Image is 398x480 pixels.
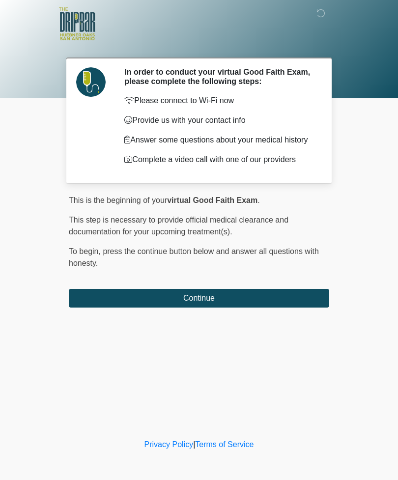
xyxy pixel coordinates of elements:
[69,247,319,267] span: press the continue button below and answer all questions with honesty.
[69,289,329,308] button: Continue
[69,196,167,204] span: This is the beginning of your
[144,440,194,449] a: Privacy Policy
[124,114,314,126] p: Provide us with your contact info
[193,440,195,449] a: |
[59,7,95,40] img: The DRIPBaR - The Strand at Huebner Oaks Logo
[257,196,259,204] span: .
[124,134,314,146] p: Answer some questions about your medical history
[124,95,314,107] p: Please connect to Wi-Fi now
[124,67,314,86] h2: In order to conduct your virtual Good Faith Exam, please complete the following steps:
[167,196,257,204] strong: virtual Good Faith Exam
[124,154,314,166] p: Complete a video call with one of our providers
[195,440,254,449] a: Terms of Service
[69,216,288,236] span: This step is necessary to provide official medical clearance and documentation for your upcoming ...
[69,247,103,255] span: To begin,
[76,67,106,97] img: Agent Avatar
